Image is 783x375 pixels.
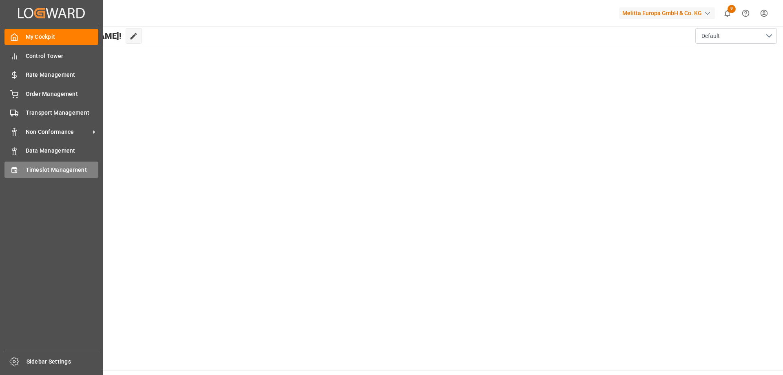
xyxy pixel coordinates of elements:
span: Sidebar Settings [27,357,100,366]
a: Transport Management [4,105,98,121]
div: Melitta Europa GmbH & Co. KG [619,7,715,19]
span: Data Management [26,146,99,155]
a: My Cockpit [4,29,98,45]
span: Transport Management [26,109,99,117]
span: Control Tower [26,52,99,60]
span: Timeslot Management [26,166,99,174]
button: open menu [695,28,777,44]
span: Default [701,32,720,40]
span: Hello [PERSON_NAME]! [34,28,122,44]
a: Timeslot Management [4,162,98,178]
span: Rate Management [26,71,99,79]
a: Rate Management [4,67,98,83]
button: show 9 new notifications [718,4,737,22]
button: Help Center [737,4,755,22]
span: My Cockpit [26,33,99,41]
a: Control Tower [4,48,98,64]
a: Data Management [4,143,98,159]
span: 9 [728,5,736,13]
span: Non Conformance [26,128,90,136]
button: Melitta Europa GmbH & Co. KG [619,5,718,21]
a: Order Management [4,86,98,102]
span: Order Management [26,90,99,98]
